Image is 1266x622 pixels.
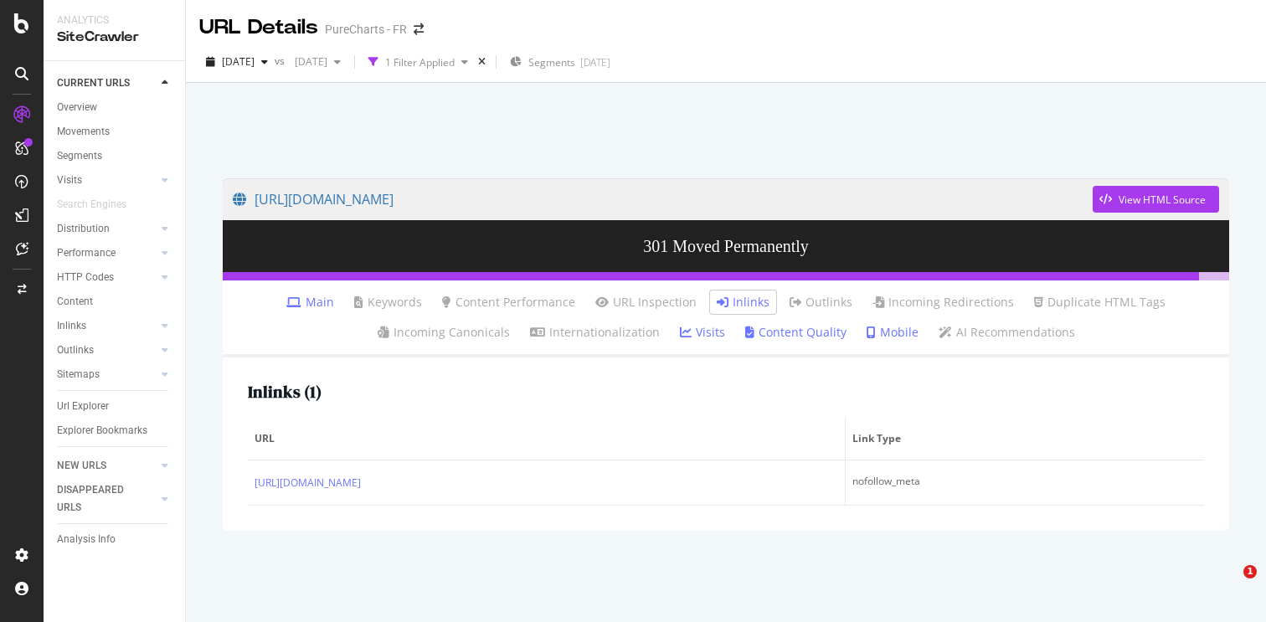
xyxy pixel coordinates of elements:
[57,244,157,262] a: Performance
[57,293,93,311] div: Content
[57,531,116,548] div: Analysis Info
[57,220,157,238] a: Distribution
[790,294,852,311] a: Outlinks
[325,21,407,38] div: PureCharts - FR
[354,294,422,311] a: Keywords
[57,123,173,141] a: Movements
[223,220,1229,272] h3: 301 Moved Permanently
[57,99,97,116] div: Overview
[680,324,725,341] a: Visits
[57,317,157,335] a: Inlinks
[57,123,110,141] div: Movements
[595,294,697,311] a: URL Inspection
[57,366,157,383] a: Sitemaps
[57,220,110,238] div: Distribution
[846,460,1204,506] td: nofollow_meta
[1119,193,1206,207] div: View HTML Source
[57,317,86,335] div: Inlinks
[503,49,617,75] button: Segments[DATE]
[199,13,318,42] div: URL Details
[57,75,157,92] a: CURRENT URLS
[1209,565,1249,605] iframe: Intercom live chat
[362,49,475,75] button: 1 Filter Applied
[57,366,100,383] div: Sitemaps
[288,49,347,75] button: [DATE]
[57,28,172,47] div: SiteCrawler
[57,13,172,28] div: Analytics
[57,99,173,116] a: Overview
[57,147,173,165] a: Segments
[57,457,157,475] a: NEW URLS
[385,55,455,69] div: 1 Filter Applied
[233,178,1093,220] a: [URL][DOMAIN_NAME]
[255,475,361,491] a: [URL][DOMAIN_NAME]
[255,431,834,446] span: URL
[57,398,109,415] div: Url Explorer
[57,269,114,286] div: HTTP Codes
[57,342,94,359] div: Outlinks
[717,294,769,311] a: Inlinks
[275,54,288,68] span: vs
[57,196,143,213] a: Search Engines
[57,422,173,440] a: Explorer Bookmarks
[248,383,322,401] h2: Inlinks ( 1 )
[288,54,327,69] span: 2025 Jul. 13th
[378,324,510,341] a: Incoming Canonicals
[57,172,82,189] div: Visits
[57,457,106,475] div: NEW URLS
[939,324,1075,341] a: AI Recommendations
[580,55,610,69] div: [DATE]
[199,49,275,75] button: [DATE]
[222,54,255,69] span: 2025 Sep. 12th
[442,294,575,311] a: Content Performance
[57,398,173,415] a: Url Explorer
[57,196,126,213] div: Search Engines
[530,324,660,341] a: Internationalization
[1093,186,1219,213] button: View HTML Source
[57,75,130,92] div: CURRENT URLS
[286,294,334,311] a: Main
[475,54,489,70] div: times
[57,422,147,440] div: Explorer Bookmarks
[867,324,919,341] a: Mobile
[57,172,157,189] a: Visits
[1243,565,1257,578] span: 1
[57,293,173,311] a: Content
[852,431,1193,446] span: Link Type
[414,23,424,35] div: arrow-right-arrow-left
[57,481,157,517] a: DISAPPEARED URLS
[57,147,102,165] div: Segments
[528,55,575,69] span: Segments
[1034,294,1166,311] a: Duplicate HTML Tags
[57,531,173,548] a: Analysis Info
[57,269,157,286] a: HTTP Codes
[57,342,157,359] a: Outlinks
[872,294,1014,311] a: Incoming Redirections
[745,324,847,341] a: Content Quality
[57,481,142,517] div: DISAPPEARED URLS
[57,244,116,262] div: Performance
